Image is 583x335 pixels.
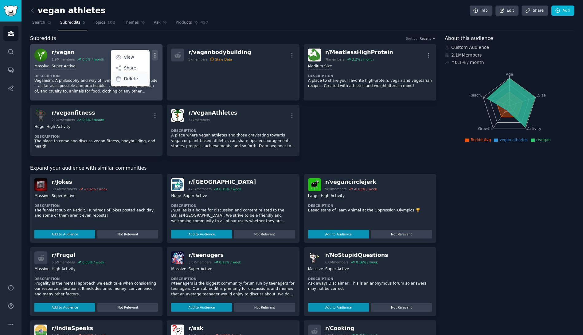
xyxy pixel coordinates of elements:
[325,325,378,332] div: r/ Cooking
[215,57,232,61] div: Stale Data
[171,193,181,199] div: Huge
[188,49,251,56] div: r/ veganbodybuilding
[445,44,574,51] div: Custom Audience
[234,230,295,238] button: Not Relevant
[308,193,319,199] div: Large
[52,325,105,332] div: r/ IndiaSpeaks
[171,203,295,208] dt: Description
[506,72,513,77] tspan: Age
[321,193,345,199] div: High Activity
[325,57,345,61] div: 7k members
[551,6,574,16] a: Add
[52,178,108,186] div: r/ Jokes
[304,44,436,100] a: MeatlessHighProteinr/MeatlessHighProtein7kmembers3.2% / monthMedium SizeDescriptionA place to sha...
[406,36,417,41] div: Sort by
[538,93,546,97] tspan: Size
[34,134,158,139] dt: Description
[445,35,493,42] span: About this audience
[188,325,242,332] div: r/ ask
[52,251,104,259] div: r/ Frugal
[188,118,210,122] div: 347 members
[112,51,149,64] a: View
[167,44,299,100] a: r/veganbodybuilding5kmembersStale Data
[30,164,147,172] span: Expand your audience with similar communities
[122,18,147,30] a: Themes
[171,109,184,122] img: VeganAthletes
[325,49,393,56] div: r/ MeatlessHighProtein
[34,266,49,272] div: Massive
[183,193,207,199] div: Super Active
[371,230,432,238] button: Not Relevant
[30,105,162,156] a: veganfitnessr/veganfitness210kmembers0.6% / monthHugeHigh ActivityDescriptionThe place to come an...
[82,260,104,264] div: 0.03 % / week
[34,49,47,61] img: vegan
[34,78,158,94] p: Veganism: A philosophy and way of living which seeks to exclude—as far as is possible and practic...
[34,230,95,238] button: Add to Audience
[60,20,80,26] span: Subreddits
[308,230,369,238] button: Add to Audience
[325,187,346,191] div: 98k members
[30,35,56,42] span: Subreddits
[420,36,431,41] span: Recent
[176,20,192,26] span: Products
[188,251,241,259] div: r/ teenagers
[34,303,95,312] button: Add to Audience
[308,49,321,61] img: MeatlessHighProtein
[188,260,212,264] div: 3.3M members
[52,193,76,199] div: Super Active
[34,208,158,219] p: The funniest sub on Reddit. Hundreds of jokes posted each day, and some of them aren't even reposts!
[171,277,295,281] dt: Description
[58,18,87,30] a: Subreddits5
[308,203,432,208] dt: Description
[30,18,54,30] a: Search
[52,118,75,122] div: 210k members
[171,133,295,149] p: A place where vegan athletes and those gravitating towards vegan or plant-based athletics can sha...
[97,303,158,312] button: Not Relevant
[354,187,377,191] div: -0.03 % / week
[52,49,104,56] div: r/ vegan
[32,20,45,26] span: Search
[46,124,70,130] div: High Activity
[97,230,158,238] button: Not Relevant
[124,76,138,82] p: Delete
[308,281,432,292] p: Ask away! Disclaimer: This is an anonymous forum so answers may not be correct
[34,139,158,149] p: The place to come and discuss vegan fitness, bodybuilding, and health.
[188,178,256,186] div: r/ [GEOGRAPHIC_DATA]
[34,178,47,191] img: Jokes
[308,251,321,264] img: NoStupidQuestions
[52,260,75,264] div: 6.6M members
[356,260,378,264] div: 0.16 % / week
[82,57,104,61] div: 0.0 % / month
[52,266,76,272] div: High Activity
[174,18,210,30] a: Products457
[308,178,321,191] img: vegancirclejerk
[52,187,77,191] div: 30.4M members
[34,277,158,281] dt: Description
[308,277,432,281] dt: Description
[536,138,551,142] span: r/vegan
[171,266,186,272] div: Massive
[352,57,374,61] div: 3.2 % / month
[188,57,208,61] div: 5k members
[34,203,158,208] dt: Description
[30,44,162,100] a: veganr/vegan1.9Mmembers0.0% / monthViewShareDeleteMassiveSuper ActiveDescriptionVeganism: A philo...
[499,138,527,142] span: vegan athletes
[152,18,169,30] a: Ask
[108,20,115,26] span: 102
[188,109,237,117] div: r/ VeganAthletes
[34,74,158,78] dt: Description
[201,20,209,26] span: 457
[52,57,75,61] div: 1.9M members
[234,303,295,312] button: Not Relevant
[154,20,161,26] span: Ask
[325,266,349,272] div: Super Active
[34,281,158,297] p: Frugality is the mental approach we each take when considering our resource allocations. It inclu...
[84,187,108,191] div: -0.02 % / week
[325,260,349,264] div: 6.6M members
[171,251,184,264] img: teenagers
[308,64,332,69] div: Medium Size
[471,138,491,142] span: Reddit Avg
[495,6,518,16] a: Edit
[371,303,432,312] button: Not Relevant
[308,208,432,213] p: Based stans of Team Animal at the Oppression Olympics 🏆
